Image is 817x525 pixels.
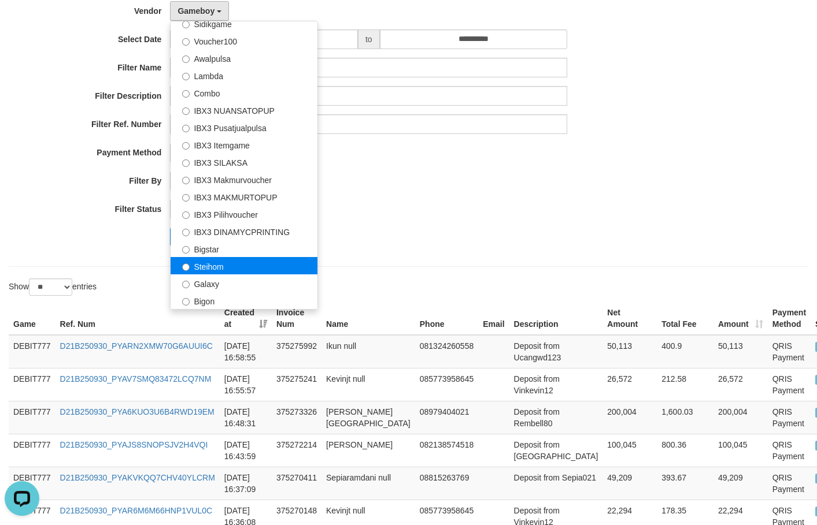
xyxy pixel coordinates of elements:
[171,292,317,309] label: Bigon
[509,335,603,368] td: Deposit from Ucangwd123
[182,194,190,202] input: IBX3 MAKMURTOPUP
[182,263,190,271] input: Steihom
[272,401,321,434] td: 375273326
[657,401,714,434] td: 1,600.03
[272,368,321,401] td: 375275241
[768,467,811,500] td: QRIS Payment
[220,368,272,401] td: [DATE] 16:55:57
[182,90,190,98] input: Combo
[714,467,768,500] td: 49,209
[509,302,603,335] th: Description
[171,170,317,188] label: IBX3 Makmurvoucher
[171,257,317,274] label: Steihom
[657,434,714,467] td: 800.36
[768,335,811,368] td: QRIS Payment
[602,302,657,335] th: Net Amount
[509,368,603,401] td: Deposit from Vinkevin12
[171,136,317,153] label: IBX3 Itemgame
[182,246,190,254] input: Bigstar
[171,84,317,101] label: Combo
[272,467,321,500] td: 375270411
[657,368,714,401] td: 212.58
[182,159,190,167] input: IBX3 SILAKSA
[220,434,272,467] td: [DATE] 16:43:59
[60,407,215,416] a: D21B250930_PYA6KUO3U6B4RWD19EM
[171,153,317,170] label: IBX3 SILAKSA
[9,368,56,401] td: DEBIT777
[60,506,213,515] a: D21B250930_PYAR6M6M66HNP1VUL0C
[714,401,768,434] td: 200,004
[478,302,509,335] th: Email
[171,49,317,66] label: Awalpulsa
[182,125,190,132] input: IBX3 Pusatjualpulsa
[182,298,190,306] input: Bigon
[182,142,190,150] input: IBX3 Itemgame
[182,177,190,184] input: IBX3 Makmurvoucher
[171,66,317,84] label: Lambda
[657,335,714,368] td: 400.9
[714,302,768,335] th: Amount: activate to sort column ascending
[170,1,229,21] button: Gameboy
[768,302,811,335] th: Payment Method
[768,368,811,401] td: QRIS Payment
[29,278,72,296] select: Showentries
[182,211,190,219] input: IBX3 Pilihvoucher
[220,467,272,500] td: [DATE] 16:37:09
[602,368,657,401] td: 26,572
[602,401,657,434] td: 200,004
[171,274,317,292] label: Galaxy
[321,335,415,368] td: Ikun null
[415,335,478,368] td: 081324260558
[509,434,603,467] td: Deposit from [GEOGRAPHIC_DATA]
[602,434,657,467] td: 100,045
[171,118,317,136] label: IBX3 Pusatjualpulsa
[415,467,478,500] td: 08815263769
[321,368,415,401] td: Kevinjt null
[657,467,714,500] td: 393.67
[182,107,190,115] input: IBX3 NUANSATOPUP
[415,302,478,335] th: Phone
[171,101,317,118] label: IBX3 NUANSATOPUP
[182,21,190,28] input: Sidikgame
[768,401,811,434] td: QRIS Payment
[9,278,97,296] label: Show entries
[171,222,317,240] label: IBX3 DINAMYCPRINTING
[9,401,56,434] td: DEBIT777
[321,467,415,500] td: Sepiaramdani null
[9,335,56,368] td: DEBIT777
[171,240,317,257] label: Bigstar
[220,302,272,335] th: Created at: activate to sort column ascending
[509,467,603,500] td: Deposit from Sepia021
[321,401,415,434] td: [PERSON_NAME][GEOGRAPHIC_DATA]
[657,302,714,335] th: Total Fee
[714,335,768,368] td: 50,113
[272,302,321,335] th: Invoice Num
[56,302,220,335] th: Ref. Num
[321,434,415,467] td: [PERSON_NAME]
[9,434,56,467] td: DEBIT777
[182,229,190,236] input: IBX3 DINAMYCPRINTING
[415,368,478,401] td: 085773958645
[602,335,657,368] td: 50,113
[272,335,321,368] td: 375275992
[171,32,317,49] label: Voucher100
[60,341,213,351] a: D21B250930_PYARN2XMW70G6AUUI6C
[415,434,478,467] td: 082138574518
[509,401,603,434] td: Deposit from Rembell80
[171,188,317,205] label: IBX3 MAKMURTOPUP
[60,374,212,383] a: D21B250930_PYAV7SMQ83472LCQ7NM
[358,29,380,49] span: to
[60,473,215,482] a: D21B250930_PYAKVKQQ7CHV40YLCRM
[272,434,321,467] td: 375272214
[5,5,39,39] button: Open LiveChat chat widget
[714,368,768,401] td: 26,572
[182,73,190,80] input: Lambda
[321,302,415,335] th: Name
[714,434,768,467] td: 100,045
[182,55,190,63] input: Awalpulsa
[415,401,478,434] td: 08979404021
[182,38,190,46] input: Voucher100
[220,335,272,368] td: [DATE] 16:58:55
[9,467,56,500] td: DEBIT777
[171,14,317,32] label: Sidikgame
